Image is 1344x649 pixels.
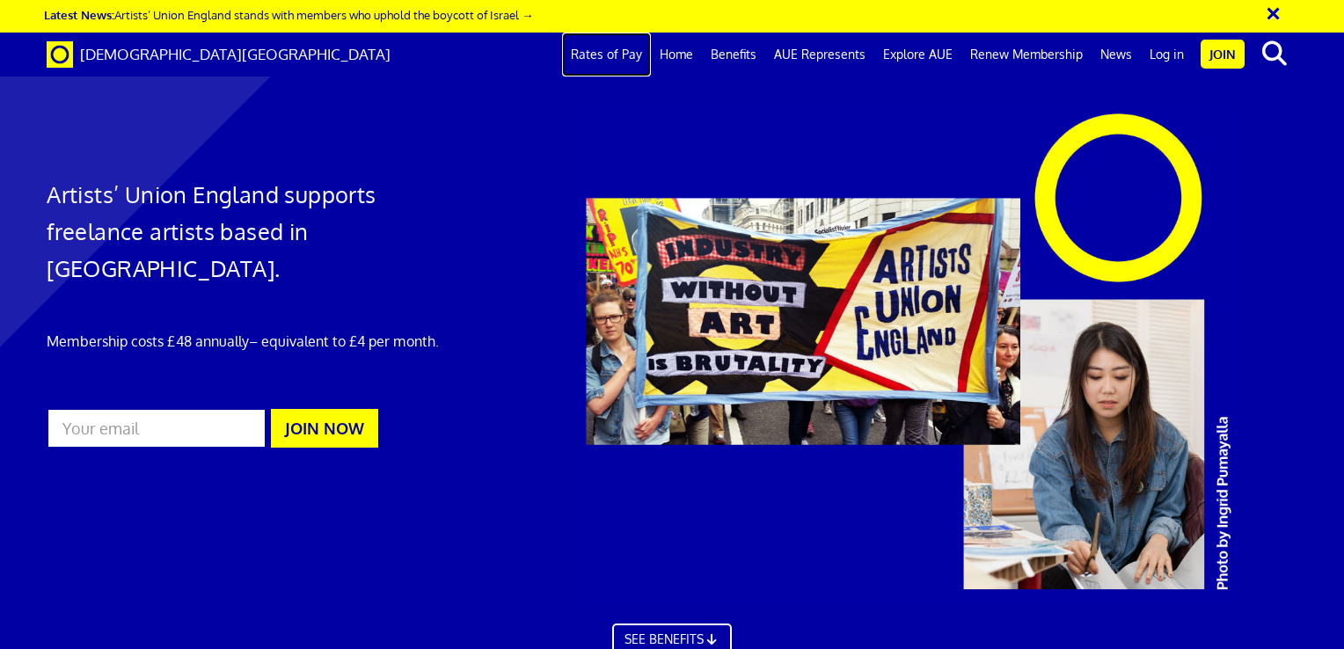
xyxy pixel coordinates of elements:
[702,33,765,77] a: Benefits
[765,33,874,77] a: AUE Represents
[1201,40,1245,69] a: Join
[562,33,651,77] a: Rates of Pay
[33,33,404,77] a: Brand [DEMOGRAPHIC_DATA][GEOGRAPHIC_DATA]
[1141,33,1193,77] a: Log in
[44,7,114,22] strong: Latest News:
[651,33,702,77] a: Home
[874,33,961,77] a: Explore AUE
[80,45,391,63] span: [DEMOGRAPHIC_DATA][GEOGRAPHIC_DATA]
[961,33,1092,77] a: Renew Membership
[44,7,533,22] a: Latest News:Artists’ Union England stands with members who uphold the boycott of Israel →
[47,176,446,287] h1: Artists’ Union England supports freelance artists based in [GEOGRAPHIC_DATA].
[1248,35,1302,72] button: search
[47,331,446,352] p: Membership costs £48 annually – equivalent to £4 per month.
[47,408,267,448] input: Your email
[271,409,378,448] button: JOIN NOW
[1092,33,1141,77] a: News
